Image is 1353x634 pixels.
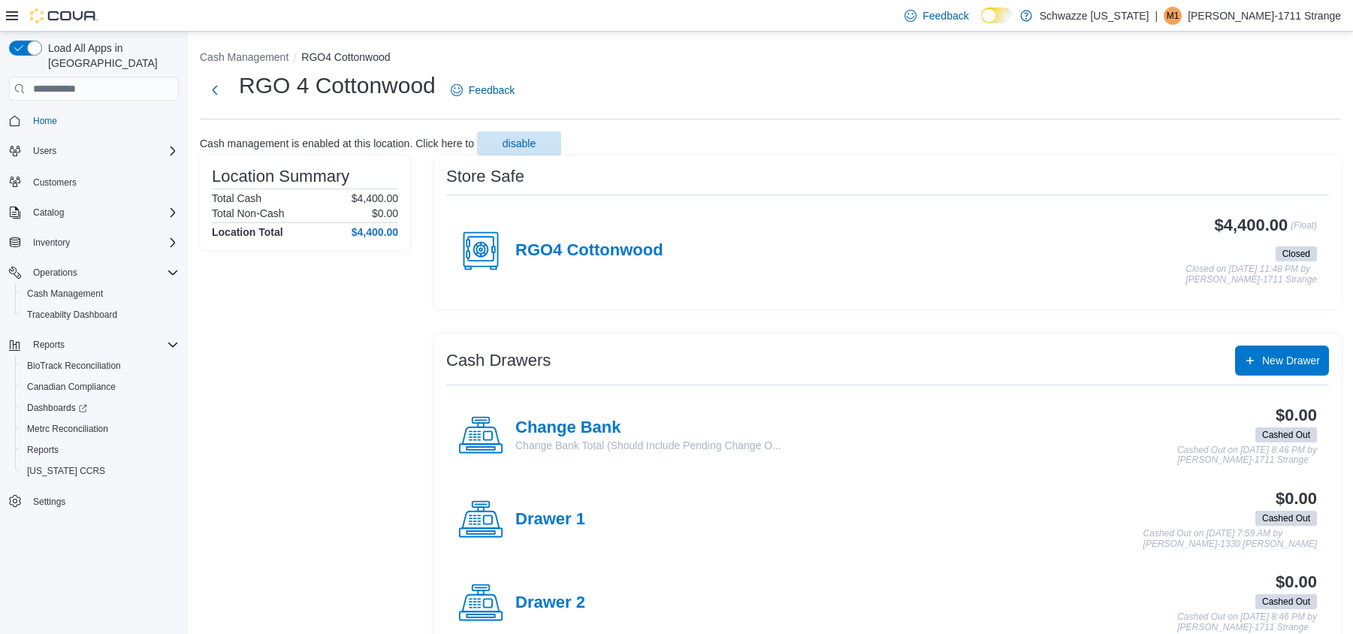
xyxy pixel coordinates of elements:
span: Canadian Compliance [27,381,116,393]
p: Closed on [DATE] 11:48 PM by [PERSON_NAME]-1711 Strange [1185,264,1317,285]
button: Home [3,110,185,131]
input: Dark Mode [981,8,1013,23]
h4: Location Total [212,226,283,238]
button: Operations [27,264,83,282]
button: Settings [3,491,185,512]
span: Reports [27,336,179,354]
a: Dashboards [21,399,93,417]
span: disable [503,136,536,151]
button: Traceabilty Dashboard [15,304,185,325]
button: Users [27,142,62,160]
h3: Location Summary [212,168,349,186]
a: Canadian Compliance [21,378,122,396]
p: $4,400.00 [352,192,398,204]
h4: Drawer 2 [515,593,585,613]
span: Reports [33,339,65,351]
p: | [1155,7,1158,25]
h3: $4,400.00 [1215,216,1288,234]
h3: $0.00 [1276,573,1317,591]
span: Operations [33,267,77,279]
span: Home [27,111,179,130]
button: Canadian Compliance [15,376,185,397]
p: $0.00 [372,207,398,219]
p: Cash management is enabled at this location. Click here to [200,137,474,149]
span: Cashed Out [1262,428,1310,442]
span: Cashed Out [1262,595,1310,608]
h3: $0.00 [1276,406,1317,424]
button: Cash Management [200,51,288,63]
button: BioTrack Reconciliation [15,355,185,376]
h4: Drawer 1 [515,510,585,530]
button: Catalog [3,202,185,223]
h4: $4,400.00 [352,226,398,238]
button: Inventory [3,232,185,253]
h4: RGO4 Cottonwood [515,241,663,261]
h4: Change Bank [515,418,781,438]
button: Reports [15,439,185,460]
span: Reports [27,444,59,456]
a: Feedback [898,1,974,31]
p: Cashed Out on [DATE] 8:46 PM by [PERSON_NAME]-1711 Strange [1177,612,1317,632]
button: Catalog [27,204,70,222]
span: Cashed Out [1262,512,1310,525]
span: Traceabilty Dashboard [27,309,117,321]
a: Dashboards [15,397,185,418]
span: Feedback [923,8,968,23]
button: Inventory [27,234,76,252]
span: Cashed Out [1255,594,1317,609]
span: BioTrack Reconciliation [21,357,179,375]
span: Load All Apps in [GEOGRAPHIC_DATA] [42,41,179,71]
button: Next [200,75,230,105]
div: Mick-1711 Strange [1164,7,1182,25]
span: Canadian Compliance [21,378,179,396]
a: Feedback [445,75,521,105]
span: [US_STATE] CCRS [27,465,105,477]
a: Customers [27,174,83,192]
a: Traceabilty Dashboard [21,306,123,324]
h3: $0.00 [1276,490,1317,508]
span: Reports [21,441,179,459]
span: Catalog [33,207,64,219]
button: Reports [27,336,71,354]
p: Cashed Out on [DATE] 8:46 PM by [PERSON_NAME]-1711 Strange [1177,445,1317,466]
h3: Store Safe [446,168,524,186]
button: Users [3,140,185,162]
img: Cova [30,8,98,23]
span: Traceabilty Dashboard [21,306,179,324]
button: New Drawer [1235,346,1329,376]
span: Cashed Out [1255,511,1317,526]
p: Cashed Out on [DATE] 7:59 AM by [PERSON_NAME]-1330 [PERSON_NAME] [1143,529,1317,549]
a: Cash Management [21,285,109,303]
span: Customers [27,172,179,191]
nav: An example of EuiBreadcrumbs [200,50,1341,68]
button: Metrc Reconciliation [15,418,185,439]
span: Washington CCRS [21,462,179,480]
button: RGO4 Cottonwood [301,51,390,63]
span: Dashboards [27,402,87,414]
span: M1 [1167,7,1179,25]
p: Change Bank Total (Should Include Pending Change O... [515,438,781,453]
span: Metrc Reconciliation [21,420,179,438]
button: [US_STATE] CCRS [15,460,185,482]
span: Catalog [27,204,179,222]
a: Metrc Reconciliation [21,420,114,438]
p: Schwazze [US_STATE] [1040,7,1149,25]
span: Users [27,142,179,160]
button: Customers [3,171,185,192]
a: Reports [21,441,65,459]
a: [US_STATE] CCRS [21,462,111,480]
span: New Drawer [1262,353,1320,368]
p: [PERSON_NAME]-1711 Strange [1188,7,1341,25]
span: Settings [33,496,65,508]
a: Settings [27,493,71,511]
span: Customers [33,177,77,189]
h6: Total Non-Cash [212,207,285,219]
button: disable [477,131,561,155]
span: Inventory [33,237,70,249]
span: Dashboards [21,399,179,417]
nav: Complex example [9,104,179,551]
span: Cash Management [21,285,179,303]
span: BioTrack Reconciliation [27,360,121,372]
button: Operations [3,262,185,283]
h6: Total Cash [212,192,261,204]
